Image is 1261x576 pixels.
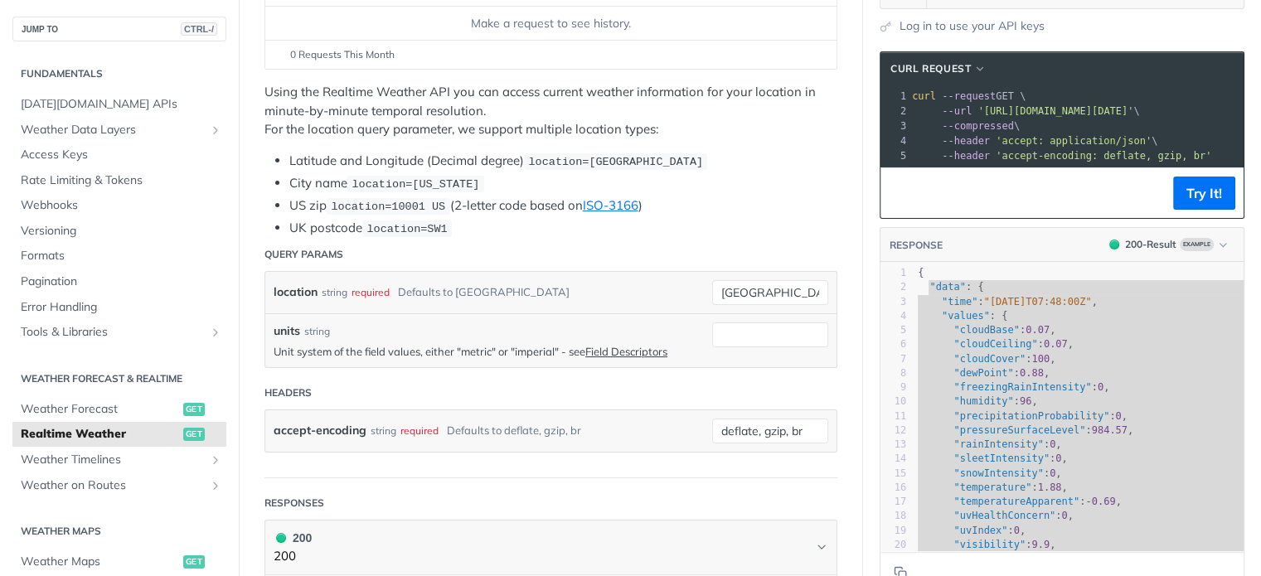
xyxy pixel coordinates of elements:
[1125,237,1176,252] div: 200 - Result
[1020,395,1031,407] span: 96
[942,150,990,162] span: --header
[880,495,906,509] div: 17
[880,481,906,495] div: 16
[21,96,222,113] span: [DATE][DOMAIN_NAME] APIs
[942,296,977,307] span: "time"
[264,496,324,511] div: Responses
[331,201,445,213] span: location=10001 US
[889,181,912,206] button: Copy to clipboard
[12,549,226,574] a: Weather Mapsget
[304,324,330,339] div: string
[1173,177,1235,210] button: Try It!
[953,453,1050,464] span: "sleetIntensity"
[12,193,226,218] a: Webhooks
[12,371,226,386] h2: Weather Forecast & realtime
[21,477,205,494] span: Weather on Routes
[1031,353,1050,365] span: 100
[274,529,312,547] div: 200
[289,219,837,238] li: UK postcode
[918,496,1122,507] span: : ,
[918,539,1055,550] span: : ,
[880,509,906,523] div: 18
[181,22,217,36] span: CTRL-/
[209,326,222,339] button: Show subpages for Tools & Libraries
[889,237,943,254] button: RESPONSE
[322,280,347,304] div: string
[21,299,222,316] span: Error Handling
[21,324,205,341] span: Tools & Libraries
[900,17,1045,35] a: Log in to use your API keys
[880,380,906,394] div: 9
[953,424,1085,436] span: "pressureSurfaceLevel"
[880,438,906,452] div: 13
[12,143,226,167] a: Access Keys
[880,89,909,104] div: 1
[183,428,205,441] span: get
[880,148,909,163] div: 5
[289,196,837,215] li: US zip (2-letter code based on )
[276,533,286,543] span: 200
[880,309,906,323] div: 4
[274,419,366,443] label: accept-encoding
[21,147,222,163] span: Access Keys
[12,320,226,345] a: Tools & LibrariesShow subpages for Tools & Libraries
[1014,525,1020,536] span: 0
[1092,424,1128,436] span: 984.57
[12,118,226,143] a: Weather Data LayersShow subpages for Weather Data Layers
[918,395,1038,407] span: : ,
[953,367,1013,379] span: "dewPoint"
[583,197,638,213] a: ISO-3166
[209,123,222,137] button: Show subpages for Weather Data Layers
[290,47,395,62] span: 0 Requests This Month
[1109,240,1119,249] span: 200
[953,410,1109,422] span: "precipitationProbability"
[918,510,1074,521] span: : ,
[929,281,965,293] span: "data"
[912,120,1020,132] span: \
[274,322,300,340] label: units
[447,419,581,443] div: Defaults to deflate, gzip, br
[289,174,837,193] li: City name
[1061,510,1067,521] span: 0
[366,223,447,235] span: location=SW1
[953,395,1013,407] span: "humidity"
[1026,324,1050,336] span: 0.07
[528,156,703,168] span: location=[GEOGRAPHIC_DATA]
[880,394,906,409] div: 10
[918,453,1068,464] span: : ,
[942,135,990,147] span: --header
[272,15,830,32] div: Make a request to see history.
[264,247,343,262] div: Query Params
[274,344,704,359] p: Unit system of the field values, either "metric" or "imperial" - see
[953,510,1055,521] span: "uvHealthConcern"
[352,178,479,191] span: location=[US_STATE]
[918,482,1068,493] span: : ,
[918,410,1128,422] span: : ,
[880,323,906,337] div: 5
[953,525,1007,536] span: "uvIndex"
[12,524,226,539] h2: Weather Maps
[977,105,1133,117] span: '[URL][DOMAIN_NAME][DATE]'
[918,353,1055,365] span: : ,
[12,219,226,244] a: Versioning
[880,424,906,438] div: 12
[274,280,318,304] label: location
[183,403,205,416] span: get
[953,539,1026,550] span: "visibility"
[1050,438,1055,450] span: 0
[400,419,439,443] div: required
[21,122,205,138] span: Weather Data Layers
[942,310,990,322] span: "values"
[918,324,1055,336] span: : ,
[880,280,906,294] div: 2
[1180,238,1214,251] span: Example
[1044,338,1068,350] span: 0.07
[918,438,1062,450] span: : ,
[12,244,226,269] a: Formats
[1020,367,1044,379] span: 0.88
[12,269,226,294] a: Pagination
[918,424,1133,436] span: : ,
[953,338,1037,350] span: "cloudCeiling"
[880,352,906,366] div: 7
[880,104,909,119] div: 2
